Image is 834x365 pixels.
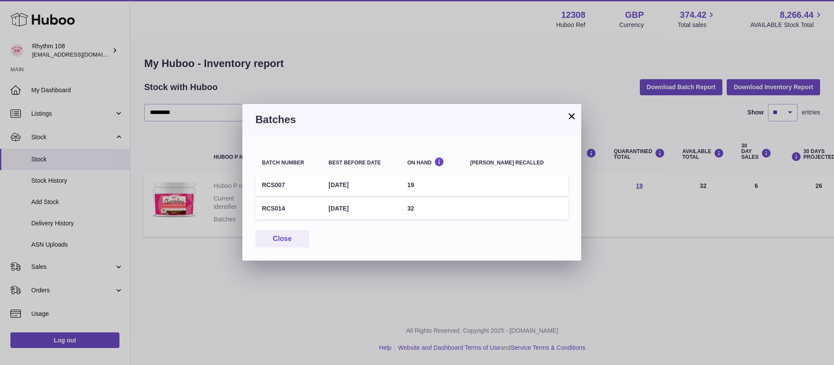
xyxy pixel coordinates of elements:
[262,160,315,166] div: Batch number
[470,160,562,166] div: [PERSON_NAME] recalled
[401,174,464,196] td: 19
[255,198,322,219] td: RCS014
[322,198,400,219] td: [DATE]
[322,174,400,196] td: [DATE]
[401,198,464,219] td: 32
[566,111,577,121] button: ×
[328,160,394,166] div: Best before date
[407,157,457,165] div: On Hand
[255,174,322,196] td: RCS007
[255,230,309,248] button: Close
[255,113,568,127] h3: Batches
